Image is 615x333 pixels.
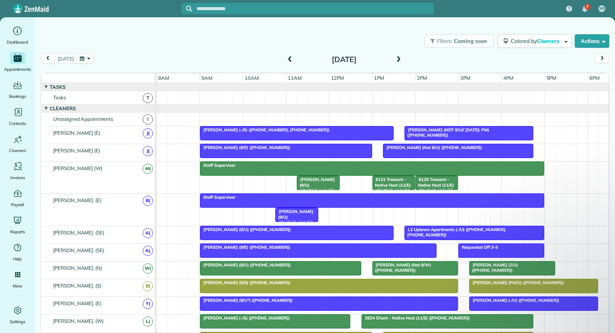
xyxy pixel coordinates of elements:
[361,315,470,321] span: 2634 Ghent - Native Nest (11/S) ([PHONE_NUMBER])
[52,265,104,271] span: [PERSON_NAME]. (N)
[9,147,26,154] span: Cleaners
[589,307,607,325] iframe: Intercom live chat
[11,201,24,208] span: Payroll
[200,245,290,250] span: [PERSON_NAME] (9/E) ([PHONE_NUMBER])
[143,281,153,291] span: B(
[13,282,22,290] span: More
[52,230,106,236] span: [PERSON_NAME]. (SE)
[415,75,429,81] span: 2pm
[575,34,609,48] button: Actions
[52,147,102,154] span: [PERSON_NAME] (E)
[3,106,32,127] a: Contacts
[9,120,26,127] span: Contacts
[143,246,153,256] span: A(
[3,242,32,263] a: Help
[143,146,153,156] span: J(
[415,177,455,209] span: 6125 Tremont - Native Nest (11/E) ([PHONE_NUMBER], [PHONE_NUMBER])
[497,34,572,48] button: Colored byCleaners
[3,187,32,208] a: Payroll
[186,6,192,12] svg: Focus search
[599,6,604,12] span: SR
[243,75,260,81] span: 10am
[143,164,153,174] span: M(
[13,255,22,263] span: Help
[404,227,506,237] span: L2 Uptown Apartments (-/U) ([PHONE_NUMBER], [PHONE_NUMBER])
[200,145,290,150] span: [PERSON_NAME] (9/E) ([PHONE_NUMBER])
[3,304,32,325] a: Settings
[200,298,293,303] span: [PERSON_NAME] (9/U*) ([PHONE_NUMBER])
[588,75,601,81] span: 6pm
[200,315,290,321] span: [PERSON_NAME] (-/S) ([PHONE_NUMBER])
[52,300,103,306] span: [PERSON_NAME]. (E)
[48,84,67,90] span: Tasks
[3,133,32,154] a: Cleaners
[52,130,102,136] span: [PERSON_NAME] (E)
[383,145,482,150] span: [PERSON_NAME] (Not 9/U) ([PHONE_NUMBER])
[48,105,77,111] span: Cleaners
[200,262,291,268] span: [PERSON_NAME] (9/U) ([PHONE_NUMBER])
[143,93,153,103] span: T
[511,38,562,44] span: Colored by
[143,299,153,309] span: Y(
[41,53,55,64] button: prev
[454,38,488,44] span: Coming soon
[3,214,32,236] a: Reports
[143,114,153,125] span: !
[52,318,105,324] span: [PERSON_NAME]. (W)
[143,316,153,327] span: L(
[200,163,236,168] span: Staff Supervisor
[537,38,561,44] span: Cleaners
[52,165,104,171] span: [PERSON_NAME] (W)
[10,174,25,181] span: Invoices
[3,160,32,181] a: Invoices
[372,177,412,209] span: 6121 Tremont - Native Nest (11/E) ([PHONE_NUMBER], [PHONE_NUMBER])
[330,75,346,81] span: 12pm
[143,263,153,274] span: W(
[157,75,171,81] span: 8am
[200,227,291,232] span: [PERSON_NAME] (9/U) ([PHONE_NUMBER])
[52,94,67,100] span: Tasks
[595,53,609,64] button: next
[3,79,32,100] a: Bookings
[4,65,31,73] span: Appointments
[3,25,32,46] a: Dashboard
[10,228,25,236] span: Reports
[143,196,153,206] span: B(
[200,75,214,81] span: 9am
[404,127,489,138] span: [PERSON_NAME] (NOT 9/U// [DATE]: PM) ([PHONE_NUMBER])
[200,127,330,132] span: [PERSON_NAME] (-/E) ([PHONE_NUMBER], [PHONE_NUMBER])
[372,262,431,273] span: [PERSON_NAME] (Not 9/W) ([PHONE_NUMBER])
[7,38,28,46] span: Dashboard
[52,116,114,122] span: Unassigned Appointments
[200,280,291,285] span: [PERSON_NAME] (9/S) ([PHONE_NUMBER])
[143,128,153,138] span: J(
[297,55,391,64] h2: [DATE]
[52,283,103,289] span: [PERSON_NAME]. (S)
[143,228,153,238] span: A(
[545,75,558,81] span: 5pm
[296,177,335,198] span: [PERSON_NAME] (9/U) ([PHONE_NUMBER])
[9,93,26,100] span: Bookings
[275,209,313,230] span: [PERSON_NAME] (9/U) ([PHONE_NUMBER])
[437,38,453,44] span: Filters:
[286,75,303,81] span: 11am
[182,6,192,12] button: Focus search
[577,1,593,17] div: 7 unread notifications
[586,4,589,10] span: 7
[502,75,515,81] span: 4pm
[459,75,472,81] span: 3pm
[372,75,386,81] span: 1pm
[3,52,32,73] a: Appointments
[200,195,236,200] span: Staff Supervisor
[52,197,103,203] span: [PERSON_NAME]. (E)
[54,53,77,64] button: [DATE]
[10,318,26,325] span: Settings
[52,247,106,253] span: [PERSON_NAME]. (SE)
